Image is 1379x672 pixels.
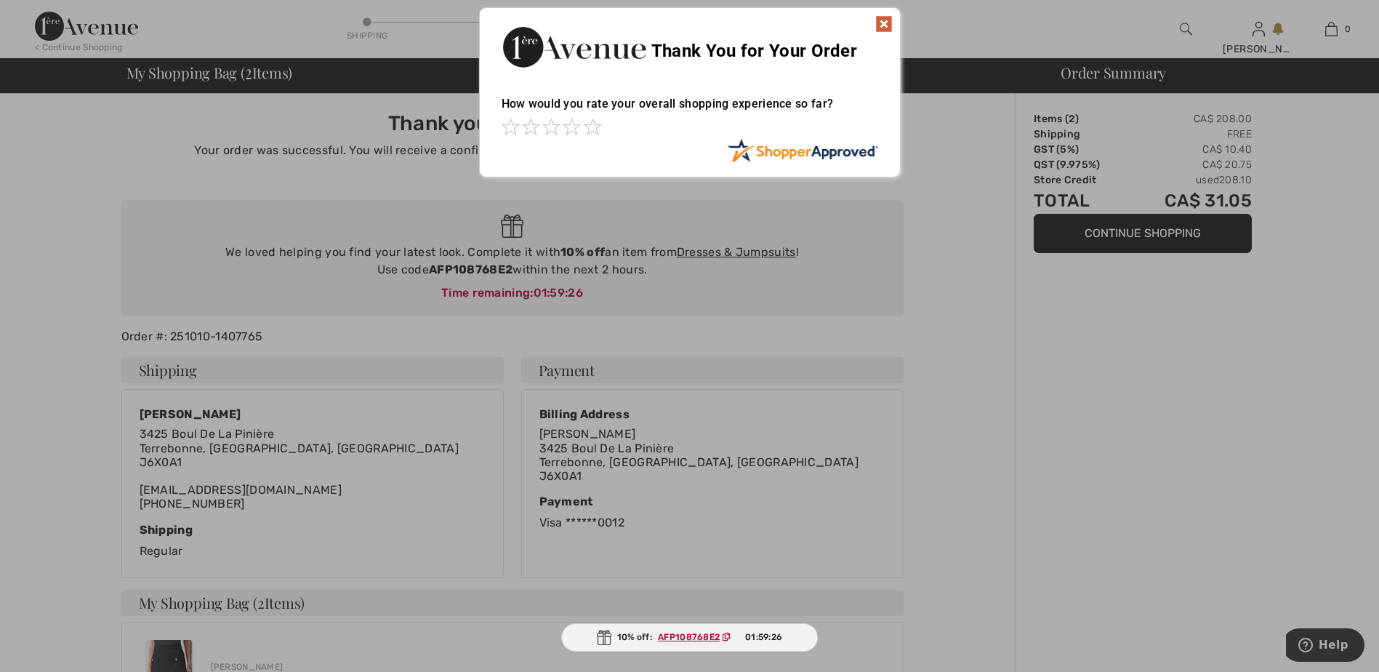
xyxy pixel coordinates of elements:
img: x [875,15,893,33]
span: 01:59:26 [745,631,782,644]
div: 10% off: [561,623,819,652]
img: Gift.svg [597,630,611,645]
img: Thank You for Your Order [502,23,647,71]
span: Help [33,10,63,23]
ins: AFP108768E2 [658,632,720,642]
span: Thank You for Your Order [651,41,857,61]
div: How would you rate your overall shopping experience so far? [502,82,878,138]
